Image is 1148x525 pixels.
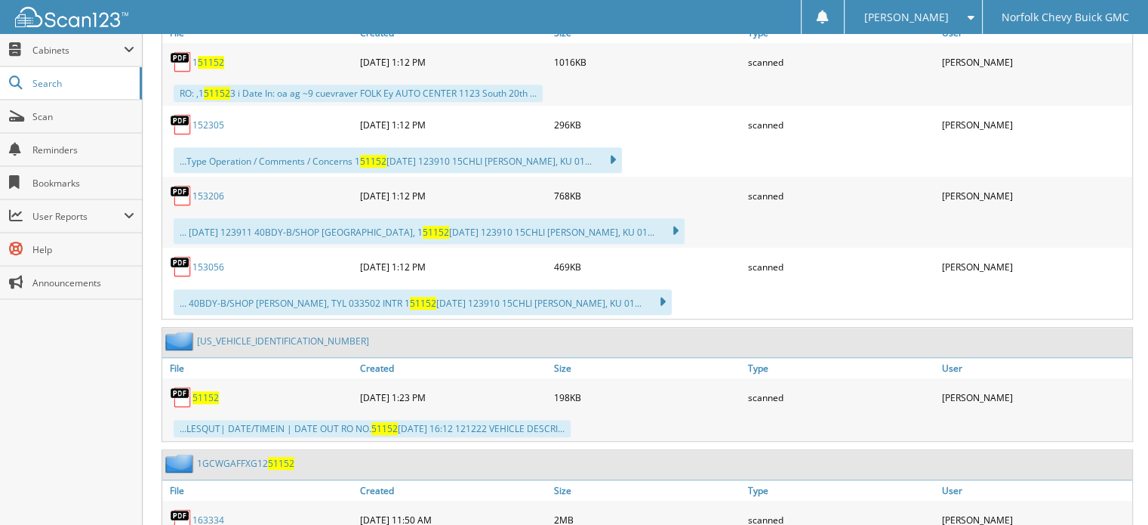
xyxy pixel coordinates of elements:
a: User [938,358,1132,378]
span: 51152 [371,422,398,435]
span: User Reports [32,210,124,223]
div: ... [DATE] 123911 40BDY-B/SHOP [GEOGRAPHIC_DATA], 1 [DATE] 123910 15CHLI [PERSON_NAME], KU 01... [174,218,685,244]
div: ... 40BDY-B/SHOP [PERSON_NAME], TYL 033502 INTR 1 [DATE] 123910 15CHLI [PERSON_NAME], KU 01... [174,289,672,315]
a: 153056 [192,261,224,273]
span: Reminders [32,144,134,156]
div: [PERSON_NAME] [938,110,1132,140]
span: 51152 [360,155,386,168]
img: scan123-logo-white.svg [15,7,128,27]
span: Help [32,243,134,256]
a: Created [356,480,550,501]
img: PDF.png [170,386,192,409]
div: 296KB [550,110,744,140]
a: Size [550,358,744,378]
div: 198KB [550,382,744,412]
span: 51152 [204,87,230,100]
div: [DATE] 1:12 PM [356,252,550,282]
div: scanned [744,47,938,77]
img: PDF.png [170,51,192,73]
a: 153206 [192,190,224,202]
div: scanned [744,252,938,282]
div: ...LESQUT| DATE/TIMEIN | DATE OUT RO NO. [DATE] 16:12 121222 VEHICLE DESCRI... [174,420,571,437]
img: PDF.png [170,255,192,278]
div: [PERSON_NAME] [938,252,1132,282]
span: [PERSON_NAME] [863,13,948,22]
span: Norfolk Chevy Buick GMC [1002,13,1129,22]
a: 1GCWGAFFXG1251152 [197,457,294,470]
a: User [938,480,1132,501]
a: 51152 [192,391,219,404]
div: scanned [744,110,938,140]
div: [DATE] 1:12 PM [356,47,550,77]
div: [PERSON_NAME] [938,181,1132,211]
div: 469KB [550,252,744,282]
iframe: Chat Widget [1073,452,1148,525]
a: File [162,358,356,378]
span: 51152 [410,297,436,310]
div: scanned [744,382,938,412]
span: Bookmarks [32,177,134,190]
a: Created [356,358,550,378]
div: [PERSON_NAME] [938,47,1132,77]
div: scanned [744,181,938,211]
span: Cabinets [32,44,124,57]
span: Scan [32,110,134,123]
img: PDF.png [170,113,192,136]
span: Search [32,77,132,90]
img: folder2.png [165,454,197,473]
span: 51152 [423,226,449,239]
div: [DATE] 1:12 PM [356,181,550,211]
a: [US_VEHICLE_IDENTIFICATION_NUMBER] [197,335,369,347]
a: File [162,480,356,501]
span: 51152 [198,56,224,69]
a: Type [744,358,938,378]
div: RO: ,1 3 i Date In: oa ag ~9 cuevraver FOLK Ey AUTO CENTER 1123 South 20th ... [174,85,543,102]
img: PDF.png [170,184,192,207]
div: [DATE] 1:12 PM [356,110,550,140]
a: Size [550,480,744,501]
a: 151152 [192,56,224,69]
a: Type [744,480,938,501]
div: [DATE] 1:23 PM [356,382,550,412]
span: 51152 [268,457,294,470]
div: 768KB [550,181,744,211]
div: ...Type Operation / Comments / Concerns 1 [DATE] 123910 15CHLI [PERSON_NAME], KU 01... [174,147,622,173]
div: [PERSON_NAME] [938,382,1132,412]
a: 152305 [192,119,224,131]
span: Announcements [32,276,134,289]
img: folder2.png [165,332,197,351]
div: 1016KB [550,47,744,77]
